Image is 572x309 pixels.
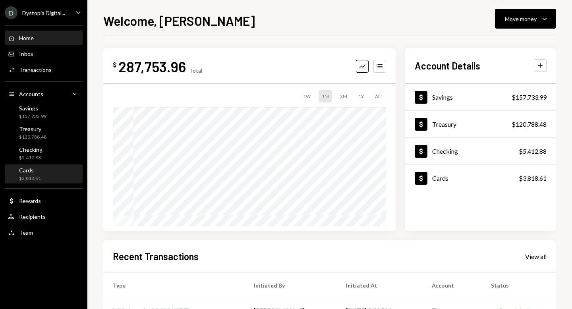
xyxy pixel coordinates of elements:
[481,272,556,298] th: Status
[19,91,43,97] div: Accounts
[5,46,83,61] a: Inbox
[5,164,83,183] a: Cards$3,818.61
[19,66,52,73] div: Transactions
[5,31,83,45] a: Home
[5,193,83,208] a: Rewards
[5,87,83,101] a: Accounts
[103,272,244,298] th: Type
[512,120,547,129] div: $120,788.48
[519,174,547,183] div: $3,818.61
[118,58,186,75] div: 287,753.96
[337,90,350,102] div: 3M
[244,272,336,298] th: Initiated By
[19,35,34,41] div: Home
[5,123,83,142] a: Treasury$120,788.48
[415,59,480,72] h2: Account Details
[19,175,41,182] div: $3,818.61
[19,154,43,161] div: $5,412.88
[5,102,83,122] a: Savings$157,733.99
[525,253,547,261] div: View all
[19,229,33,236] div: Team
[103,13,255,29] h1: Welcome, [PERSON_NAME]
[22,10,65,16] div: Dystopia Digital...
[405,111,556,137] a: Treasury$120,788.48
[372,90,386,102] div: ALL
[19,146,43,153] div: Checking
[19,134,46,141] div: $120,788.48
[113,61,117,69] div: $
[300,90,314,102] div: 1W
[319,90,332,102] div: 1M
[5,209,83,224] a: Recipients
[422,272,481,298] th: Account
[113,250,199,263] h2: Recent Transactions
[525,252,547,261] a: View all
[19,105,46,112] div: Savings
[512,93,547,102] div: $157,733.99
[5,225,83,239] a: Team
[5,62,83,77] a: Transactions
[19,197,41,204] div: Rewards
[519,147,547,156] div: $5,412.88
[336,272,422,298] th: Initiated At
[432,120,456,128] div: Treasury
[505,15,537,23] div: Move money
[19,50,33,57] div: Inbox
[19,213,46,220] div: Recipients
[355,90,367,102] div: 1Y
[432,93,453,101] div: Savings
[5,6,17,19] div: D
[5,144,83,163] a: Checking$5,412.88
[432,147,458,155] div: Checking
[19,126,46,132] div: Treasury
[405,165,556,191] a: Cards$3,818.61
[19,167,41,174] div: Cards
[495,9,556,29] button: Move money
[432,174,448,182] div: Cards
[405,84,556,110] a: Savings$157,733.99
[19,113,46,120] div: $157,733.99
[189,67,202,74] div: Total
[405,138,556,164] a: Checking$5,412.88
